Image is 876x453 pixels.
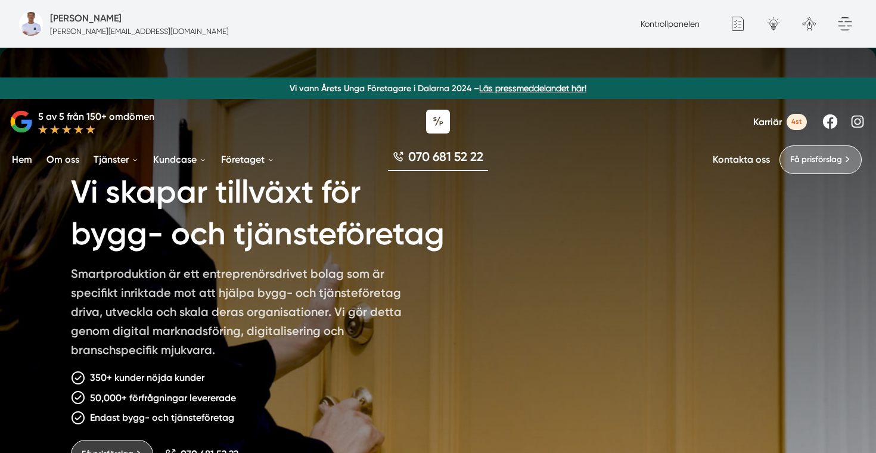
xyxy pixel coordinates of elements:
p: Endast bygg- och tjänsteföretag [90,410,234,425]
h1: Vi skapar tillväxt för bygg- och tjänsteföretag [71,157,487,264]
p: [PERSON_NAME][EMAIL_ADDRESS][DOMAIN_NAME] [50,26,229,37]
a: Kontrollpanelen [641,19,700,29]
a: 070 681 52 22 [388,148,488,171]
a: Få prisförslag [779,145,862,174]
h5: Administratör [50,11,122,26]
a: Företaget [219,144,277,175]
p: 50,000+ förfrågningar levererade [90,390,236,405]
a: Hem [10,144,35,175]
a: Om oss [44,144,82,175]
span: 4st [787,114,807,130]
a: Karriär 4st [753,114,807,130]
a: Kontakta oss [713,154,770,165]
span: 070 681 52 22 [408,148,483,165]
p: 5 av 5 från 150+ omdömen [38,109,154,124]
a: Tjänster [91,144,141,175]
img: foretagsbild-pa-smartproduktion-en-webbyraer-i-dalarnas-lan.png [19,12,43,36]
p: Vi vann Årets Unga Företagare i Dalarna 2024 – [5,82,871,94]
span: Få prisförslag [790,153,842,166]
p: Smartproduktion är ett entreprenörsdrivet bolag som är specifikt inriktade mot att hjälpa bygg- o... [71,264,414,364]
span: Karriär [753,116,782,128]
p: 350+ kunder nöjda kunder [90,370,204,385]
a: Kundcase [151,144,209,175]
a: Läs pressmeddelandet här! [479,83,586,93]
